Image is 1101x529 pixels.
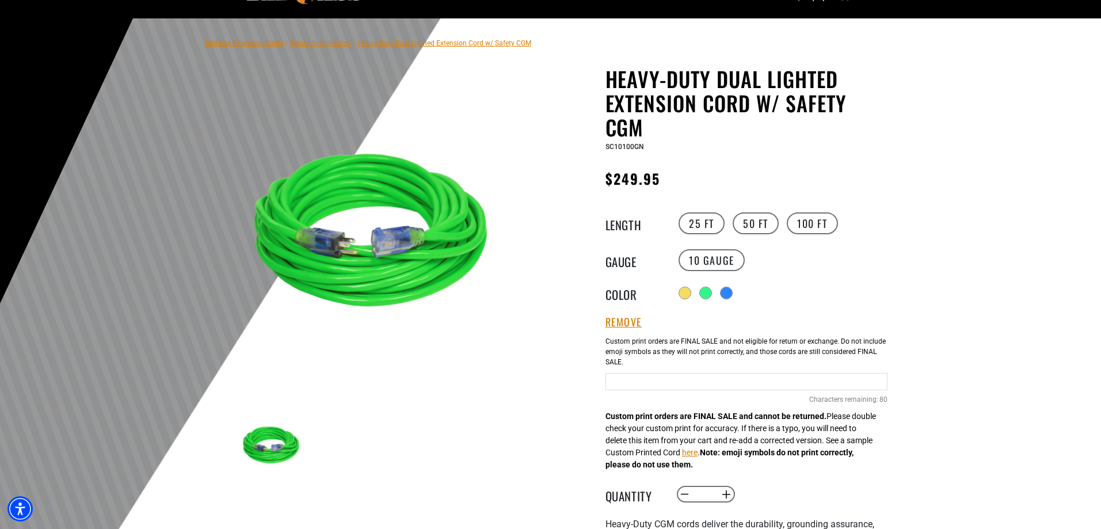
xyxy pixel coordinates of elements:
[285,39,288,47] span: ›
[239,413,306,479] img: green
[787,212,838,234] label: 100 FT
[605,67,887,139] h1: Heavy-Duty Dual Lighted Extension Cord w/ Safety CGM
[239,96,517,374] img: green
[682,447,698,459] button: here
[809,395,878,404] span: Characters remaining:
[879,394,887,405] span: 80
[605,448,854,469] strong: Note: emoji symbols do not print correctly, please do not use them.
[605,487,663,502] label: Quantity
[605,143,644,151] span: SC10100GN
[353,39,356,47] span: ›
[358,39,531,47] span: Heavy-Duty Dual Lighted Extension Cord w/ Safety CGM
[205,39,283,47] a: Bad Ass Extension Cords
[7,496,33,522] div: Accessibility Menu
[605,168,661,189] span: $249.95
[205,36,531,50] nav: breadcrumbs
[605,216,663,231] legend: Length
[679,249,745,271] label: 10 Gauge
[605,316,642,329] button: Remove
[605,286,663,300] legend: Color
[290,39,351,47] a: Return to Collection
[733,212,779,234] label: 50 FT
[679,212,725,234] label: 25 FT
[605,253,663,268] legend: Gauge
